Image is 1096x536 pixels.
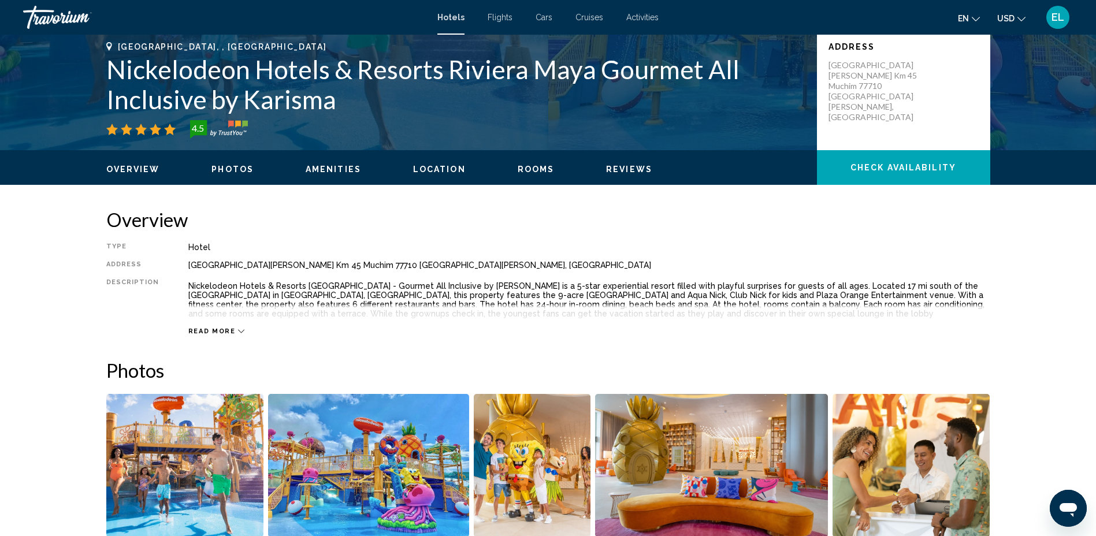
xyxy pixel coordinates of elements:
span: Reviews [606,165,652,174]
a: Cars [536,13,552,22]
button: Amenities [306,164,361,174]
div: Type [106,243,159,252]
p: Address [828,42,979,51]
img: trustyou-badge-hor.svg [190,120,248,139]
span: Rooms [518,165,555,174]
a: Travorium [23,6,426,29]
button: User Menu [1043,5,1073,29]
button: Photos [211,164,254,174]
p: Nickelodeon Hotels & Resorts [GEOGRAPHIC_DATA] - Gourmet All Inclusive by [PERSON_NAME] is a 5-st... [188,281,990,318]
span: en [958,14,969,23]
span: [GEOGRAPHIC_DATA], , [GEOGRAPHIC_DATA] [118,42,327,51]
span: USD [997,14,1015,23]
button: Overview [106,164,160,174]
a: Hotels [437,13,465,22]
span: Location [413,165,466,174]
a: Activities [626,13,659,22]
button: Check Availability [817,150,990,185]
div: Description [106,278,159,321]
h1: Nickelodeon Hotels & Resorts Riviera Maya Gourmet All Inclusive by Karisma [106,54,805,114]
button: Location [413,164,466,174]
span: Amenities [306,165,361,174]
a: Cruises [575,13,603,22]
div: [GEOGRAPHIC_DATA][PERSON_NAME] Km 45 Muchim 77710 [GEOGRAPHIC_DATA][PERSON_NAME], [GEOGRAPHIC_DATA] [188,260,990,270]
span: Overview [106,165,160,174]
div: Address [106,260,159,270]
a: Flights [488,13,512,22]
div: Hotel [188,243,990,252]
div: 4.5 [187,121,210,135]
button: Change currency [997,10,1026,27]
span: EL [1052,12,1064,23]
button: Change language [958,10,980,27]
span: Read more [188,327,236,335]
button: Reviews [606,164,652,174]
h2: Overview [106,208,990,231]
p: [GEOGRAPHIC_DATA][PERSON_NAME] Km 45 Muchim 77710 [GEOGRAPHIC_DATA][PERSON_NAME], [GEOGRAPHIC_DATA] [828,60,921,122]
button: Rooms [518,164,555,174]
span: Check Availability [850,163,956,173]
iframe: Button to launch messaging window [1050,490,1087,527]
button: Read more [188,327,245,336]
h2: Photos [106,359,990,382]
span: Photos [211,165,254,174]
